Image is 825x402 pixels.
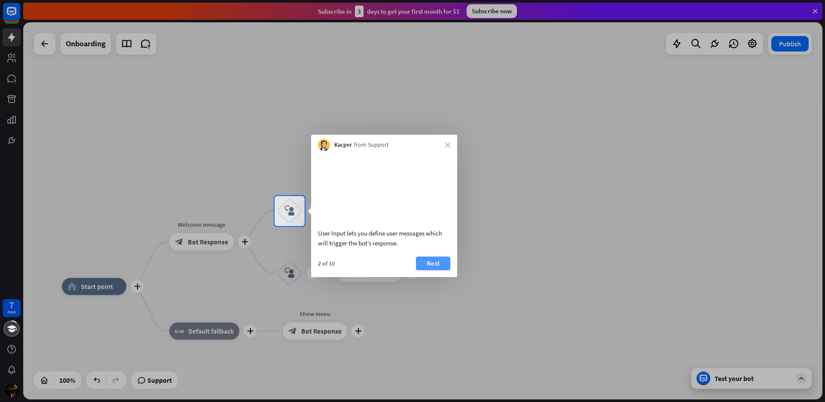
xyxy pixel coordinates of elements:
[354,141,389,149] span: from Support
[318,260,335,267] div: 2 of 10
[416,257,450,270] button: Next
[284,206,295,216] i: block_user_input
[318,228,450,248] div: User Input lets you define user messages which will trigger the bot’s response.
[7,3,33,29] button: Open LiveChat chat widget
[334,141,352,149] span: Kacper
[445,142,450,148] i: close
